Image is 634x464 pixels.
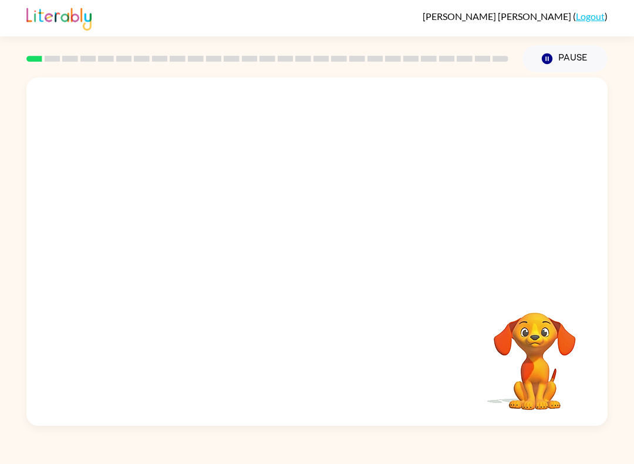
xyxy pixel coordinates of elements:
[476,294,593,412] video: Your browser must support playing .mp4 files to use Literably. Please try using another browser.
[576,11,605,22] a: Logout
[423,11,608,22] div: ( )
[26,5,92,31] img: Literably
[423,11,573,22] span: [PERSON_NAME] [PERSON_NAME]
[522,45,608,72] button: Pause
